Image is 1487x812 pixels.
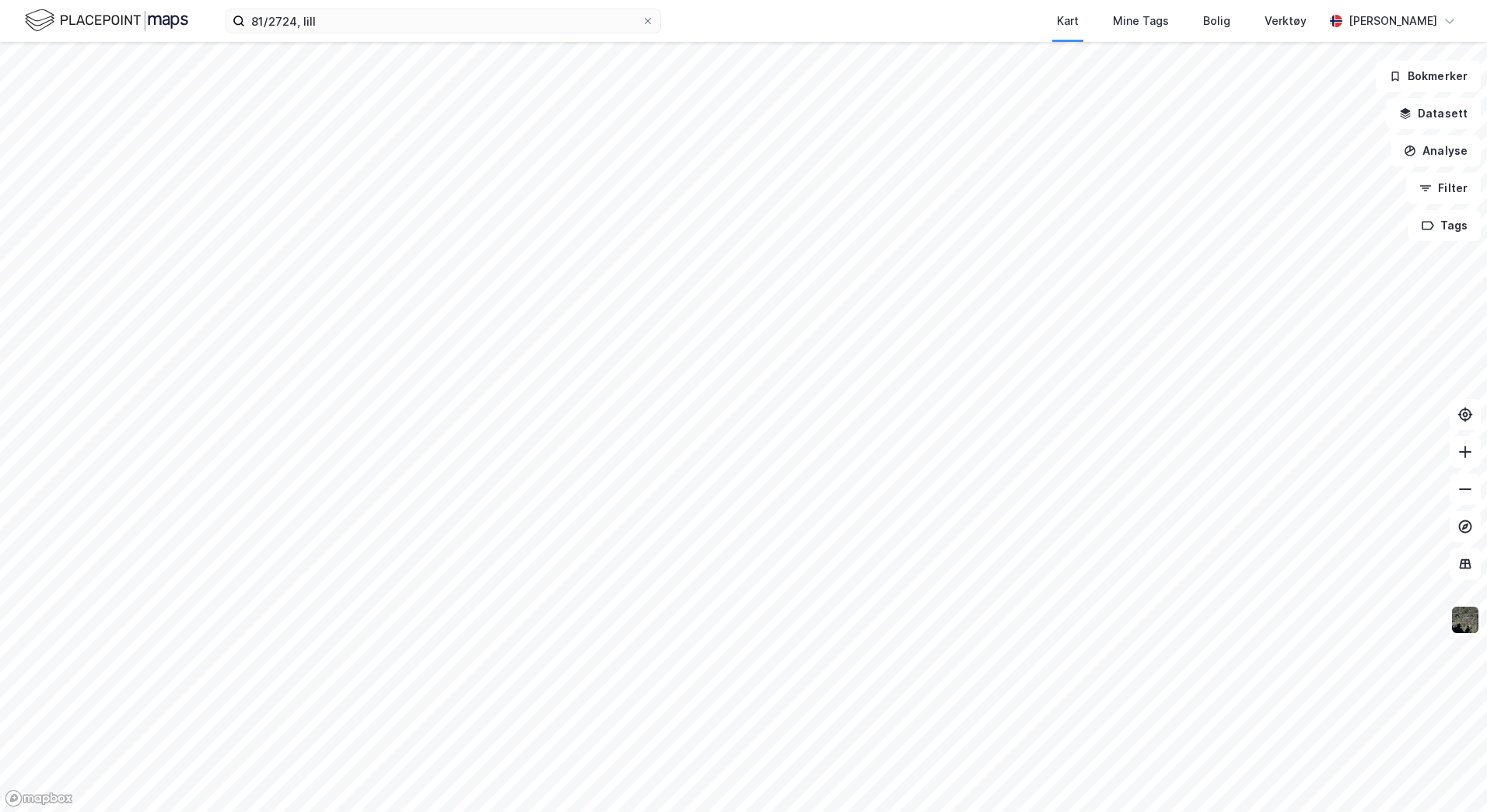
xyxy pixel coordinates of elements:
[1409,737,1487,812] div: Kontrollprogram for chat
[1349,12,1437,30] div: [PERSON_NAME]
[1113,12,1169,30] div: Mine Tags
[1057,12,1079,30] div: Kart
[25,7,188,34] img: logo.f888ab2527a4732fd821a326f86c7f29.svg
[5,789,73,807] a: Mapbox homepage
[1391,135,1481,166] button: Analyse
[1203,12,1230,30] div: Bolig
[1376,61,1481,92] button: Bokmerker
[1409,737,1487,812] iframe: Chat Widget
[1265,12,1307,30] div: Verktøy
[1386,98,1481,129] button: Datasett
[1406,173,1481,204] button: Filter
[1408,210,1481,241] button: Tags
[245,9,642,33] input: Søk på adresse, matrikkel, gårdeiere, leietakere eller personer
[1450,605,1480,635] img: 9k=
